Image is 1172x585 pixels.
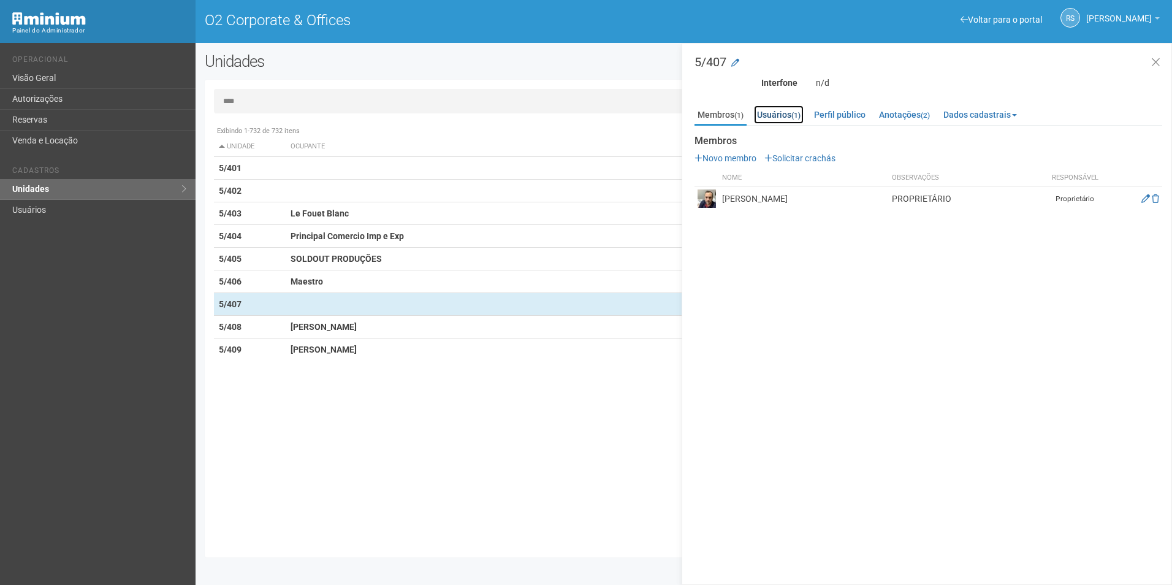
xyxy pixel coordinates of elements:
div: Exibindo 1-732 de 732 itens [214,126,1154,137]
li: Cadastros [12,166,186,179]
strong: [PERSON_NAME] [291,345,357,354]
img: user.png [698,189,716,208]
h3: 5/407 [694,56,1162,68]
small: (1) [734,111,744,120]
img: Minium [12,12,86,25]
th: Ocupante: activate to sort column ascending [286,137,721,157]
a: Anotações(2) [876,105,933,124]
td: Proprietário [1045,186,1106,212]
strong: Principal Comercio Imp e Exp [291,231,404,241]
a: Membros(1) [694,105,747,126]
small: (1) [791,111,801,120]
a: Excluir membro [1152,194,1159,204]
li: Operacional [12,55,186,68]
a: Dados cadastrais [940,105,1020,124]
strong: 5/403 [219,208,242,218]
div: Interfone [685,77,807,88]
td: [PERSON_NAME] [719,186,889,212]
strong: 5/406 [219,277,242,286]
th: Observações [889,170,1044,186]
strong: [PERSON_NAME] [291,322,357,332]
strong: 5/409 [219,345,242,354]
strong: Membros [694,136,1162,147]
strong: SOLDOUT PRODUÇÕES [291,254,382,264]
small: (2) [921,111,930,120]
a: [PERSON_NAME] [1086,15,1160,25]
strong: Le Fouet Blanc [291,208,349,218]
th: Nome [719,170,889,186]
strong: 5/405 [219,254,242,264]
td: PROPRIETÁRIO [889,186,1044,212]
span: Rayssa Soares Ribeiro [1086,2,1152,23]
div: n/d [807,77,1171,88]
th: Unidade: activate to sort column descending [214,137,286,157]
th: Responsável [1045,170,1106,186]
strong: 5/404 [219,231,242,241]
a: Solicitar crachás [764,153,835,163]
a: Modificar a unidade [731,57,739,69]
a: RS [1060,8,1080,28]
strong: 5/407 [219,299,242,309]
strong: Maestro [291,277,323,286]
strong: 5/401 [219,163,242,173]
a: Usuários(1) [754,105,804,124]
a: Novo membro [694,153,756,163]
a: Voltar para o portal [961,15,1042,25]
h1: O2 Corporate & Offices [205,12,675,28]
strong: 5/402 [219,186,242,196]
a: Editar membro [1141,194,1150,204]
div: Painel do Administrador [12,25,186,36]
a: Perfil público [811,105,869,124]
strong: 5/408 [219,322,242,332]
h2: Unidades [205,52,593,71]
